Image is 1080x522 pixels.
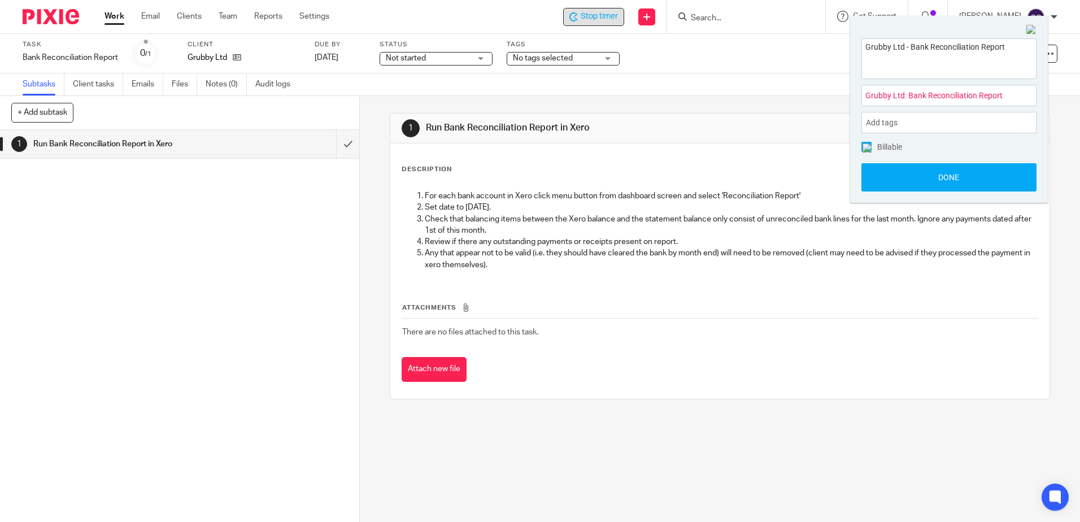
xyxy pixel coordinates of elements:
[315,54,338,62] span: [DATE]
[402,119,420,137] div: 1
[132,73,163,95] a: Emails
[402,165,452,174] p: Description
[402,357,467,382] button: Attach new file
[23,52,118,63] div: Bank Reconciliation Report
[425,202,1037,213] p: Set date to [DATE].
[402,304,456,311] span: Attachments
[188,40,301,49] label: Client
[172,73,197,95] a: Files
[380,40,493,49] label: Status
[140,47,151,60] div: 0
[73,73,123,95] a: Client tasks
[861,85,1037,106] div: Project: Grubby Ltd Task: Bank Reconciliation Report
[145,51,151,57] small: /1
[861,163,1037,192] button: Done
[23,9,79,24] img: Pixie
[507,40,620,49] label: Tags
[853,12,896,20] span: Get Support
[23,73,64,95] a: Subtasks
[863,143,872,153] img: checked.png
[581,11,618,23] span: Stop timer
[866,114,903,132] span: Add tags
[104,11,124,22] a: Work
[563,8,624,26] div: Grubby Ltd - Bank Reconciliation Report
[386,54,426,62] span: Not started
[255,73,299,95] a: Audit logs
[425,247,1037,271] p: Any that appear not to be valid (i.e. they should have cleared the bank by month end) will need t...
[219,11,237,22] a: Team
[188,52,227,63] p: Grubby Ltd
[299,11,329,22] a: Settings
[177,11,202,22] a: Clients
[426,122,744,134] h1: Run Bank Reconciliation Report in Xero
[206,73,247,95] a: Notes (0)
[254,11,282,22] a: Reports
[11,103,73,122] button: + Add subtask
[33,136,228,153] h1: Run Bank Reconciliation Report in Xero
[865,90,1008,102] span: Grubby Ltd
[402,328,538,336] span: There are no files attached to this task.
[425,214,1037,237] p: Check that balancing items between the Xero balance and the statement balance only consist of unr...
[141,11,160,22] a: Email
[1027,8,1045,26] img: svg%3E
[877,143,902,151] span: Billable
[1026,25,1037,35] img: Close
[690,14,791,24] input: Search
[315,40,365,49] label: Due by
[23,40,118,49] label: Task
[905,91,1003,100] span: : Bank Reconciliation Report
[425,190,1037,202] p: For each bank account in Xero click menu button from dashboard screen and select 'Reconciliation ...
[425,236,1037,247] p: Review if there any outstanding payments or receipts present on report.
[959,11,1021,22] p: [PERSON_NAME]
[862,39,1036,76] textarea: Grubby Ltd - Bank Reconciliation Report
[11,136,27,152] div: 1
[513,54,573,62] span: No tags selected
